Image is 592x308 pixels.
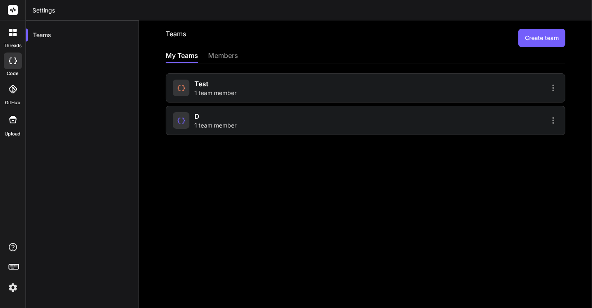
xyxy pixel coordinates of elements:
div: My Teams [166,50,198,62]
span: test [194,79,209,89]
span: 1 team member [194,121,236,130]
img: settings [6,280,20,295]
div: members [208,50,238,62]
button: Create team [518,29,565,47]
div: Teams [26,26,139,44]
label: threads [4,42,22,49]
span: 1 team member [194,89,236,97]
label: code [7,70,19,77]
label: Upload [5,130,21,138]
h2: Teams [166,29,186,47]
span: d [194,111,199,121]
label: GitHub [5,99,20,106]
